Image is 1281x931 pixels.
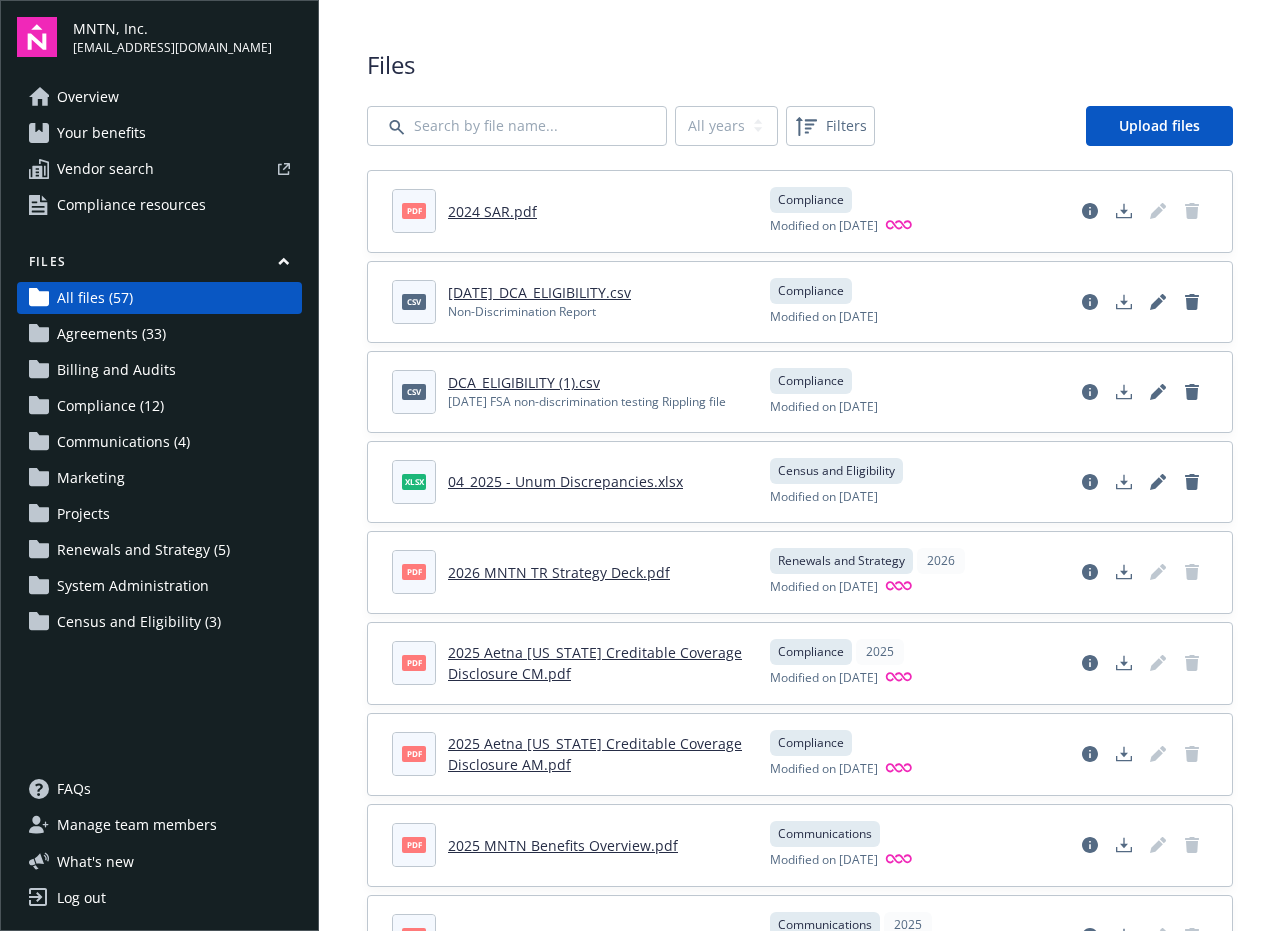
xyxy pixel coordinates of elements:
[402,474,426,489] span: xlsx
[1142,466,1174,498] a: Edit document
[448,563,670,582] a: 2026 MNTN TR Strategy Deck.pdf
[1142,376,1174,408] a: Edit document
[1176,556,1208,588] span: Delete document
[57,851,134,872] span: What ' s new
[1142,829,1174,861] span: Edit document
[402,837,426,852] span: pdf
[770,851,878,870] span: Modified on [DATE]
[448,472,683,491] a: 04_2025 - Unum Discrepancies.xlsx
[770,308,878,326] span: Modified on [DATE]
[1108,376,1140,408] a: Download document
[1108,286,1140,318] a: Download document
[17,282,302,314] a: All files (57)
[778,462,895,480] span: Census and Eligibility
[367,48,1233,82] span: Files
[402,564,426,579] span: pdf
[17,390,302,422] a: Compliance (12)
[17,606,302,638] a: Census and Eligibility (3)
[786,106,875,146] button: Filters
[57,81,119,113] span: Overview
[1074,466,1106,498] a: View file details
[57,534,230,566] span: Renewals and Strategy (5)
[1074,556,1106,588] a: View file details
[448,734,742,774] a: 2025 Aetna [US_STATE] Creditable Coverage Disclosure AM.pdf
[770,217,878,236] span: Modified on [DATE]
[1108,195,1140,227] a: Download document
[402,294,426,309] span: csv
[1142,556,1174,588] a: Edit document
[778,552,905,570] span: Renewals and Strategy
[1176,738,1208,770] span: Delete document
[1074,376,1106,408] a: View file details
[57,318,166,350] span: Agreements (33)
[448,643,742,683] a: 2025 Aetna [US_STATE] Creditable Coverage Disclosure CM.pdf
[448,202,537,221] a: 2024 SAR.pdf
[402,203,426,218] span: pdf
[1142,286,1174,318] a: Edit document
[770,578,878,597] span: Modified on [DATE]
[73,18,272,39] span: MNTN, Inc.
[1086,106,1233,146] a: Upload files
[778,734,844,752] span: Compliance
[17,570,302,602] a: System Administration
[1142,195,1174,227] a: Edit document
[778,282,844,300] span: Compliance
[17,498,302,530] a: Projects
[917,548,965,574] div: 2026
[73,39,272,57] span: [EMAIL_ADDRESS][DOMAIN_NAME]
[1176,466,1208,498] a: Delete document
[1074,647,1106,679] a: View file details
[1176,647,1208,679] span: Delete document
[57,462,125,494] span: Marketing
[1176,286,1208,318] a: Delete document
[17,534,302,566] a: Renewals and Strategy (5)
[1074,738,1106,770] a: View file details
[448,393,726,411] div: [DATE] FSA non-discrimination testing Rippling file
[1108,556,1140,588] a: Download document
[402,655,426,670] span: pdf
[57,882,106,914] div: Log out
[17,809,302,841] a: Manage team members
[770,398,878,416] span: Modified on [DATE]
[17,17,57,57] img: navigator-logo.svg
[1108,466,1140,498] a: Download document
[17,189,302,221] a: Compliance resources
[1074,829,1106,861] a: View file details
[770,669,878,688] span: Modified on [DATE]
[17,117,302,149] a: Your benefits
[448,836,678,855] a: 2025 MNTN Benefits Overview.pdf
[1074,286,1106,318] a: View file details
[17,773,302,805] a: FAQs
[402,746,426,761] span: pdf
[770,760,878,779] span: Modified on [DATE]
[1108,647,1140,679] a: Download document
[778,372,844,390] span: Compliance
[17,153,302,185] a: Vendor search
[826,115,867,136] span: Filters
[1142,738,1174,770] span: Edit document
[1142,647,1174,679] span: Edit document
[57,189,206,221] span: Compliance resources
[1108,829,1140,861] a: Download document
[1108,738,1140,770] a: Download document
[1176,829,1208,861] span: Delete document
[1176,195,1208,227] span: Delete document
[448,283,631,302] a: [DATE]_DCA_ELIGIBILITY.csv
[1119,116,1200,135] span: Upload files
[790,110,871,142] span: Filters
[367,106,667,146] input: Search by file name...
[57,153,154,185] span: Vendor search
[770,488,878,506] span: Modified on [DATE]
[778,191,844,209] span: Compliance
[57,426,190,458] span: Communications (4)
[57,606,221,638] span: Census and Eligibility (3)
[448,303,631,321] div: Non-Discrimination Report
